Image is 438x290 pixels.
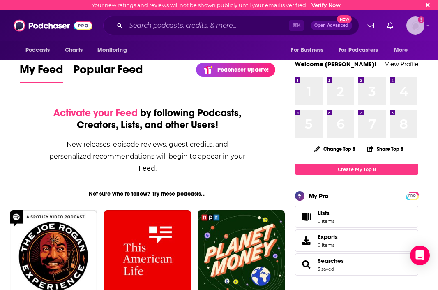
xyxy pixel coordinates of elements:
[14,18,92,33] img: Podchaser - Follow, Share and Rate Podcasts
[394,44,408,56] span: More
[318,233,338,241] span: Exports
[406,16,424,35] button: Show profile menu
[291,44,323,56] span: For Business
[298,235,314,246] span: Exports
[60,42,88,58] a: Charts
[318,242,338,248] span: 0 items
[410,246,430,265] div: Open Intercom Messenger
[337,15,352,23] span: New
[295,206,418,228] a: Lists
[295,60,376,68] a: Welcome [PERSON_NAME]!
[318,209,334,217] span: Lists
[73,63,143,82] span: Popular Feed
[384,19,397,33] a: Show notifications dropdown
[318,266,334,272] a: 3 saved
[406,16,424,35] img: User Profile
[406,16,424,35] span: Logged in as workman-publicity
[289,20,304,31] span: ⌘ K
[407,193,417,199] span: PRO
[295,229,418,252] a: Exports
[311,21,352,30] button: Open AdvancedNew
[333,42,390,58] button: open menu
[385,60,418,68] a: View Profile
[48,138,247,174] div: New releases, episode reviews, guest credits, and personalized recommendations will begin to appe...
[388,42,418,58] button: open menu
[418,16,424,23] svg: Email not verified
[103,16,359,35] div: Search podcasts, credits, & more...
[48,107,247,131] div: by following Podcasts, Creators, Lists, and other Users!
[285,42,334,58] button: open menu
[318,209,330,217] span: Lists
[339,44,378,56] span: For Podcasters
[309,144,360,154] button: Change Top 8
[318,257,344,264] a: Searches
[92,42,137,58] button: open menu
[25,44,50,56] span: Podcasts
[7,190,288,197] div: Not sure who to follow? Try these podcasts...
[298,211,314,222] span: Lists
[367,141,404,157] button: Share Top 8
[20,63,63,82] span: My Feed
[363,19,377,33] a: Show notifications dropdown
[53,107,138,119] span: Activate your Feed
[314,23,348,28] span: Open Advanced
[295,164,418,175] a: Create My Top 8
[217,66,269,73] p: Podchaser Update!
[65,44,83,56] span: Charts
[407,192,417,199] a: PRO
[298,259,314,270] a: Searches
[126,19,289,32] input: Search podcasts, credits, & more...
[309,192,329,200] div: My Pro
[20,42,60,58] button: open menu
[97,44,127,56] span: Monitoring
[311,2,341,8] a: Verify Now
[20,63,63,83] a: My Feed
[295,253,418,276] span: Searches
[92,2,341,8] div: Your new ratings and reviews will not be shown publicly until your email is verified.
[318,218,334,224] span: 0 items
[73,63,143,83] a: Popular Feed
